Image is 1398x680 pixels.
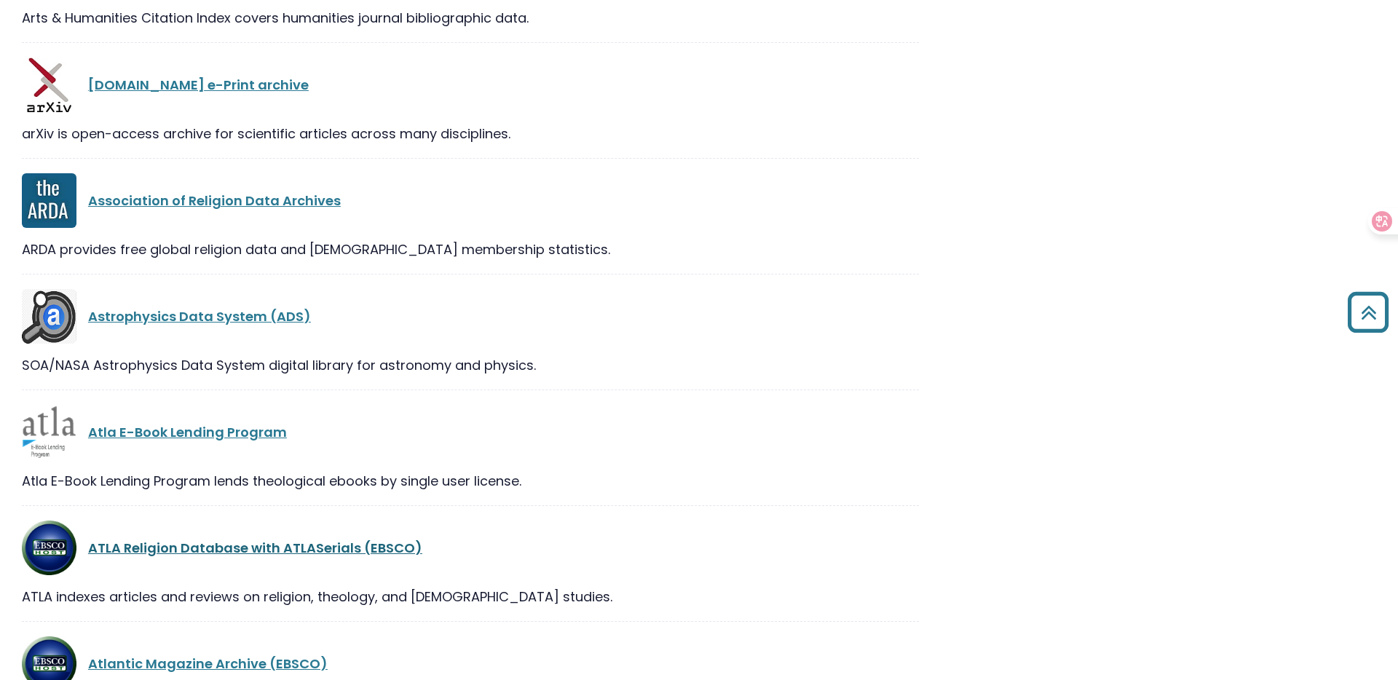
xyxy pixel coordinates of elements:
div: ATLA indexes articles and reviews on religion, theology, and [DEMOGRAPHIC_DATA] studies. [22,587,919,606]
a: Atla E-Book Lending Program [88,423,287,441]
a: ATLA Religion Database with ATLASerials (EBSCO) [88,539,422,557]
div: Atla E-Book Lending Program lends theological ebooks by single user license. [22,471,919,491]
div: Arts & Humanities Citation Index covers humanities journal bibliographic data. [22,8,919,28]
a: [DOMAIN_NAME] e-Print archive [88,76,309,94]
a: Atlantic Magazine Archive (EBSCO) [88,655,328,673]
div: SOA/NASA Astrophysics Data System digital library for astronomy and physics. [22,355,919,375]
a: Back to Top [1342,299,1394,325]
div: ARDA provides free global religion data and [DEMOGRAPHIC_DATA] membership statistics. [22,240,919,259]
a: Astrophysics Data System (ADS) [88,307,311,325]
div: arXiv is open-access archive for scientific articles across many disciplines. [22,124,919,143]
a: Association of Religion Data Archives [88,191,341,210]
